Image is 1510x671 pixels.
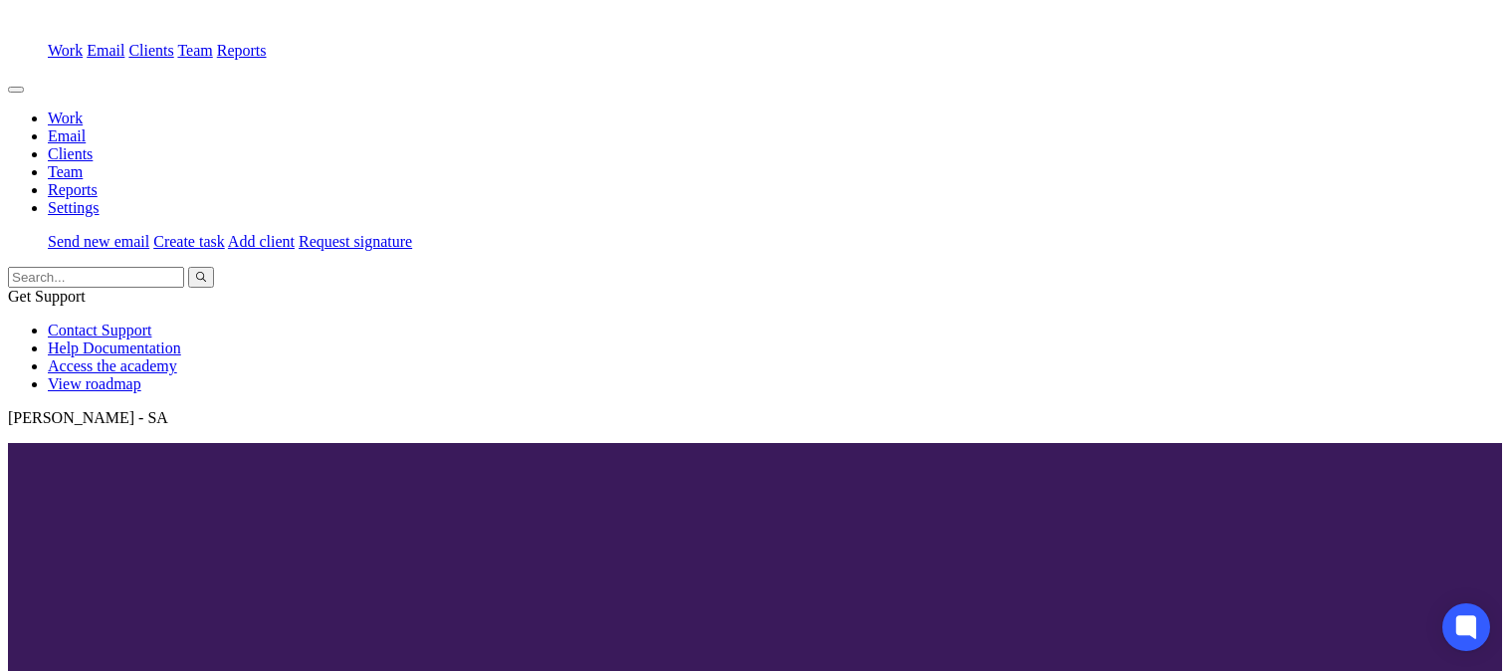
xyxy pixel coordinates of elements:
a: Help Documentation [48,339,181,356]
a: Contact Support [48,322,151,338]
p: [PERSON_NAME] - SA [8,409,1502,427]
a: Create task [153,233,225,250]
a: Reports [48,181,98,198]
a: Access the academy [48,357,177,374]
a: Work [48,110,83,126]
span: Get Support [8,288,86,305]
a: Send new email [48,233,149,250]
a: Clients [128,42,173,59]
a: Email [48,127,86,144]
a: Request signature [299,233,412,250]
button: Search [188,267,214,288]
a: Team [48,163,83,180]
a: Email [87,42,124,59]
a: Reports [217,42,267,59]
a: View roadmap [48,375,141,392]
a: Settings [48,199,100,216]
a: Clients [48,145,93,162]
input: Search [8,267,184,288]
a: Add client [228,233,295,250]
a: Work [48,42,83,59]
a: Team [177,42,212,59]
